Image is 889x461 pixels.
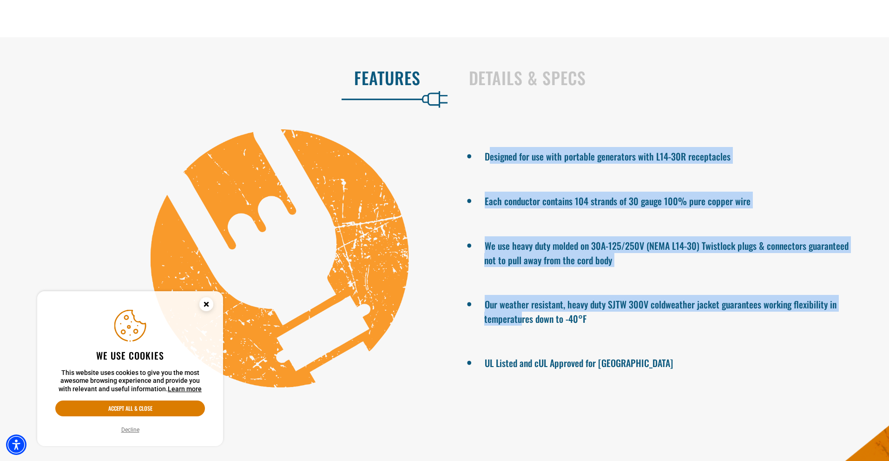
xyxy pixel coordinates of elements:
[55,349,205,361] h2: We use cookies
[119,425,142,434] button: Decline
[484,354,857,370] li: UL Listed and cUL Approved for [GEOGRAPHIC_DATA]
[6,434,26,455] div: Accessibility Menu
[190,291,223,320] button: Close this option
[484,295,857,326] li: Our weather resistant, heavy duty SJTW 300V coldweather jacket guarantees working flexibility in ...
[55,369,205,394] p: This website uses cookies to give you the most awesome browsing experience and provide you with r...
[484,192,857,208] li: Each conductor contains 104 strands of 30 gauge 100% pure copper wire
[20,68,421,87] h2: Features
[37,291,223,447] aside: Cookie Consent
[55,401,205,416] button: Accept all & close
[469,68,870,87] h2: Details & Specs
[484,147,857,164] li: Designed for use with portable generators with L14-30R receptacles
[168,385,202,393] a: This website uses cookies to give you the most awesome browsing experience and provide you with r...
[484,236,857,267] li: We use heavy duty molded on 30A-125/250V (NEMA L14-30) Twistlock plugs & connectors guaranteed no...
